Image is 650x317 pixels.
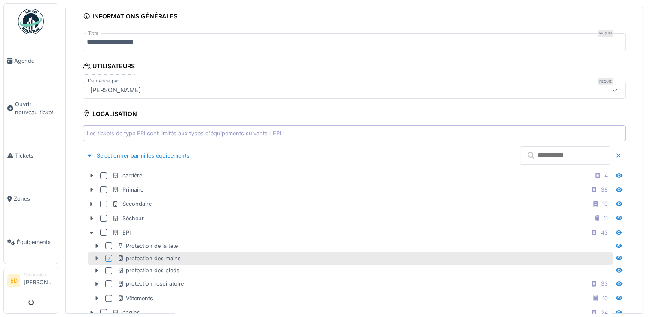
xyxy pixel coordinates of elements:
[86,77,121,85] label: Demandé par
[24,271,55,278] div: Technicien
[15,100,55,116] span: Ouvrir nouveau ticket
[18,9,44,34] img: Badge_color-CXgf-gQk.svg
[4,134,58,177] a: Tickets
[83,107,137,122] div: Localisation
[7,271,55,292] a: ED Technicien[PERSON_NAME]
[4,39,58,82] a: Agenda
[604,171,608,180] div: 4
[14,57,55,65] span: Agenda
[24,271,55,290] li: [PERSON_NAME]
[14,195,55,203] span: Zones
[112,214,144,223] div: Sécheur
[112,171,142,180] div: carrière
[87,129,281,137] div: Les tickets de type EPI sont limités aux types d'équipements suivants : EPI
[117,254,181,262] div: protection des mains
[112,186,143,194] div: Primaire
[15,152,55,160] span: Tickets
[7,274,20,287] li: ED
[598,30,613,37] div: Requis
[83,60,135,74] div: Utilisateurs
[117,280,184,288] div: protection respiratoire
[112,200,152,208] div: Secondaire
[117,294,153,302] div: Vêtements
[601,280,608,288] div: 33
[86,30,101,37] label: Titre
[117,266,180,274] div: protection des pieds
[83,150,193,162] div: Sélectionner parmi les équipements
[112,229,131,237] div: EPI
[117,242,178,250] div: Protection de la tête
[4,220,58,264] a: Équipements
[601,308,608,317] div: 24
[87,85,144,95] div: [PERSON_NAME]
[602,294,608,302] div: 10
[598,78,613,85] div: Requis
[17,238,55,246] span: Équipements
[604,214,608,223] div: 11
[83,10,177,24] div: Informations générales
[602,200,608,208] div: 19
[601,186,608,194] div: 38
[601,229,608,237] div: 43
[112,308,140,317] div: engins
[4,177,58,221] a: Zones
[4,82,58,134] a: Ouvrir nouveau ticket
